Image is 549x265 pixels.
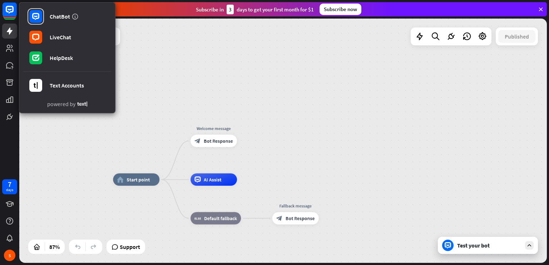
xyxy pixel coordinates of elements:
[6,3,27,24] button: Open LiveChat chat widget
[320,4,361,15] div: Subscribe now
[227,5,234,14] div: 3
[2,179,17,194] a: 7 days
[127,176,150,182] span: Start point
[117,176,124,182] i: home_2
[196,5,314,14] div: Subscribe in days to get your first month for $1
[204,176,221,182] span: AI Assist
[457,242,521,249] div: Test your bot
[194,138,201,144] i: block_bot_response
[204,138,233,144] span: Bot Response
[498,30,535,43] button: Published
[8,181,11,187] div: 7
[186,125,242,131] div: Welcome message
[194,215,201,221] i: block_fallback
[268,203,323,209] div: Fallback message
[6,187,13,192] div: days
[120,241,140,252] span: Support
[286,215,315,221] span: Bot Response
[204,215,237,221] span: Default fallback
[276,215,282,221] i: block_bot_response
[47,241,62,252] div: 87%
[4,250,15,261] div: S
